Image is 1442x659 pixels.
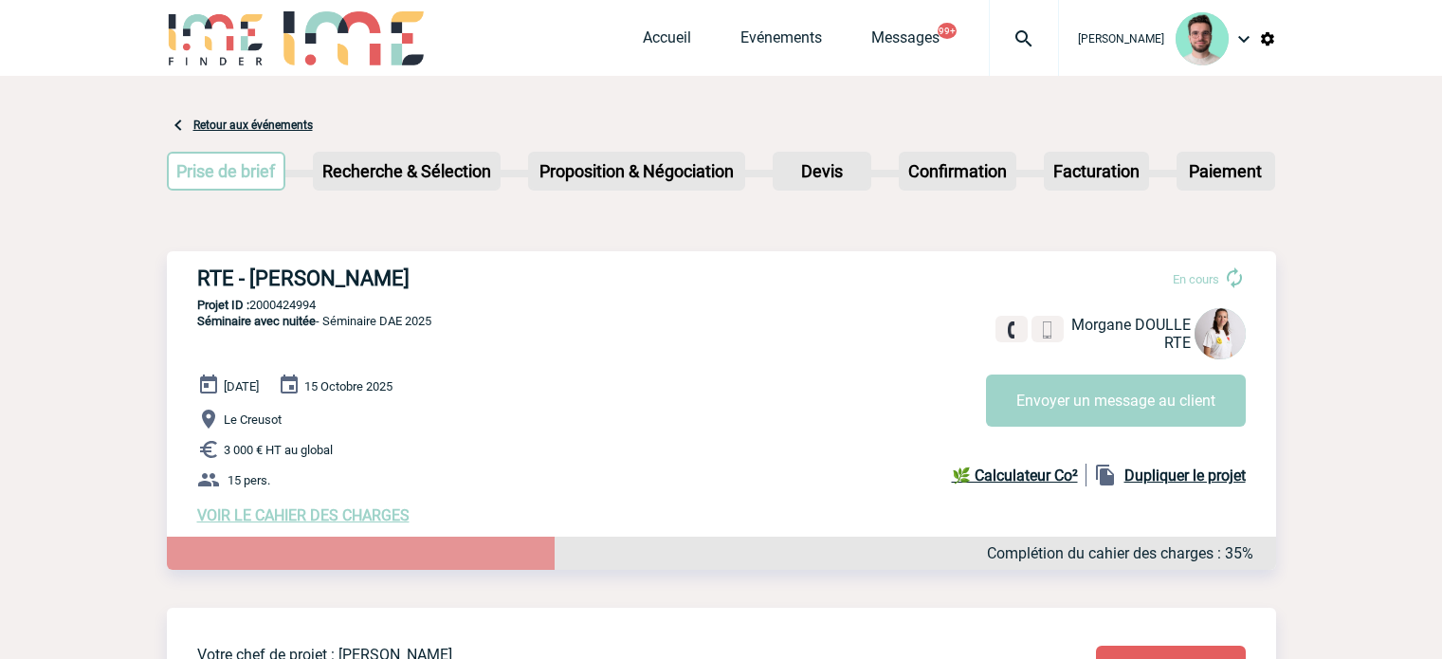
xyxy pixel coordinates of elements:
p: 2000424994 [167,298,1276,312]
span: Morgane DOULLE [1071,316,1191,334]
p: Proposition & Négociation [530,154,743,189]
img: 121547-2.png [1176,12,1229,65]
p: Paiement [1178,154,1273,189]
p: Devis [775,154,869,189]
p: Recherche & Sélection [315,154,499,189]
img: IME-Finder [167,11,265,65]
span: [DATE] [224,379,259,394]
a: Messages [871,28,940,55]
a: VOIR LE CAHIER DES CHARGES [197,506,410,524]
a: 🌿 Calculateur Co² [952,464,1086,486]
p: Prise de brief [169,154,284,189]
img: portable.png [1039,321,1056,339]
img: 130205-0.jpg [1195,308,1246,359]
p: Confirmation [901,154,1014,189]
span: 3 000 € HT au global [224,443,333,457]
span: 15 pers. [228,473,270,487]
span: 15 Octobre 2025 [304,379,392,394]
p: Facturation [1046,154,1147,189]
b: Projet ID : [197,298,249,312]
span: RTE [1164,334,1191,352]
span: Le Creusot [224,412,282,427]
span: [PERSON_NAME] [1078,32,1164,46]
span: Séminaire avec nuitée [197,314,316,328]
span: En cours [1173,272,1219,286]
h3: RTE - [PERSON_NAME] [197,266,766,290]
b: Dupliquer le projet [1124,467,1246,485]
a: Evénements [740,28,822,55]
a: Accueil [643,28,691,55]
img: fixe.png [1003,321,1020,339]
img: file_copy-black-24dp.png [1094,464,1117,486]
button: 99+ [938,23,957,39]
button: Envoyer un message au client [986,375,1246,427]
a: Retour aux événements [193,119,313,132]
b: 🌿 Calculateur Co² [952,467,1078,485]
span: - Séminaire DAE 2025 [197,314,431,328]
